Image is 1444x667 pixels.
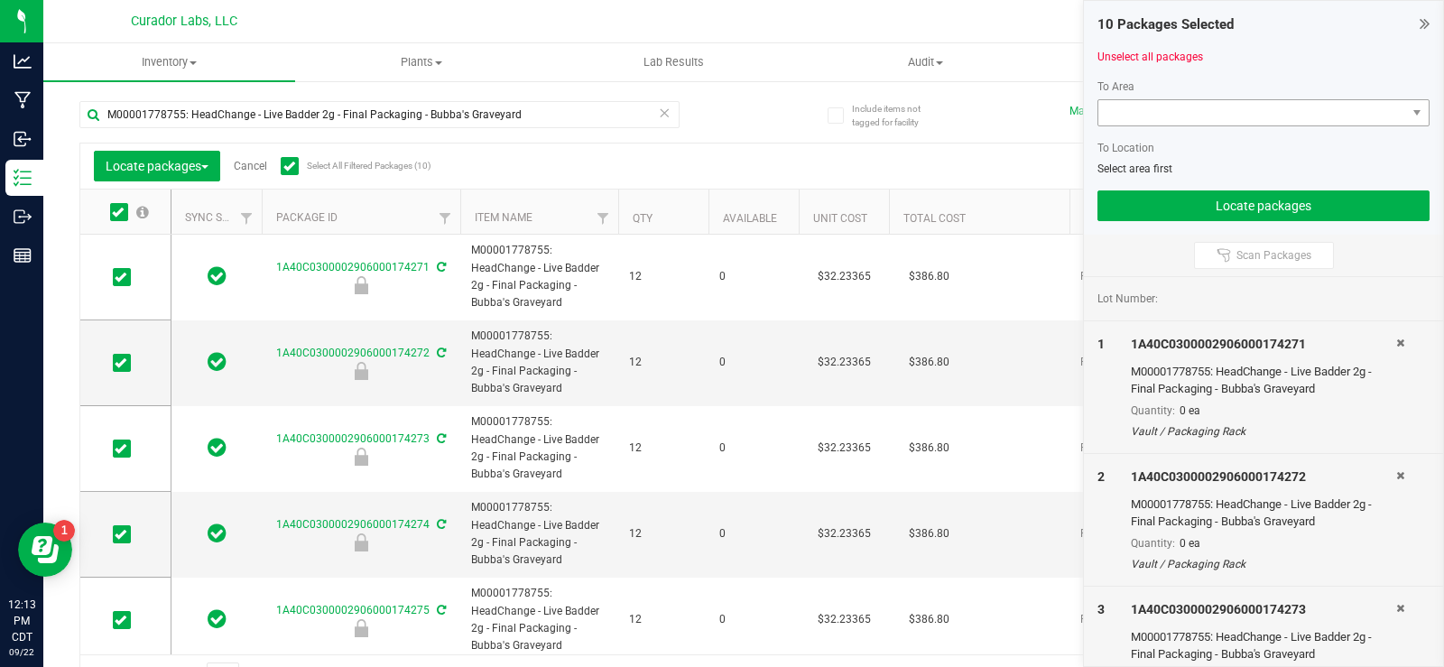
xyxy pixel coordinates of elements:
a: Inventory Counts [1051,43,1303,81]
span: 1 [1097,337,1105,351]
a: Filter [430,203,460,234]
a: 1A40C0300002906000174273 [276,432,430,445]
a: Available [723,212,777,225]
td: $32.23365 [799,578,889,663]
div: 1A40C0300002906000174272 [1131,468,1396,486]
a: 1A40C0300002906000174271 [276,261,430,273]
a: Item Name [475,211,532,224]
div: Vault / Packaging Rack [1131,423,1396,440]
span: Lot Number: [1097,291,1158,307]
inline-svg: Reports [14,246,32,264]
inline-svg: Manufacturing [14,91,32,109]
div: M00001778755: HeadChange - Live Badder 2g - Final Packaging - Bubba's Graveyard [1131,628,1396,663]
span: M00001778755: HeadChange - Live Badder 2g - Final Packaging - Bubba's Graveyard [471,499,607,569]
span: 12 [629,354,698,371]
span: Curador Labs, LLC [131,14,237,29]
inline-svg: Inbound [14,130,32,148]
span: Quantity: [1131,537,1175,550]
p: 12:13 PM CDT [8,597,35,645]
span: Inventory [43,54,295,70]
td: $32.23365 [799,492,889,578]
span: 12 [629,525,698,542]
div: M00001778755: HeadChange - Live Badder 2g - Final Packaging - Bubba's Graveyard [1131,363,1396,398]
span: 0 [719,354,788,371]
iframe: Resource center unread badge [53,520,75,542]
inline-svg: Analytics [14,52,32,70]
span: 0 [719,525,788,542]
span: 3 [1097,602,1105,616]
span: In Sync [208,521,227,546]
span: 0 [719,440,788,457]
span: Select area first [1097,162,1172,175]
a: 1A40C0300002906000174275 [276,604,430,616]
div: Ready for Menu [259,619,463,637]
span: M00001778755: HeadChange - Live Badder 2g - Final Packaging - Bubba's Graveyard [471,413,607,483]
button: Scan Packages [1194,242,1334,269]
td: $32.23365 [799,235,889,320]
span: 2 [1097,469,1105,484]
a: Plants [295,43,547,81]
span: Ready for Menu [1080,354,1194,371]
div: M00001778755: HeadChange - Live Badder 2g - Final Packaging - Bubba's Graveyard [1131,496,1396,531]
span: Ready for Menu [1080,611,1194,628]
div: Ready for Menu [259,533,463,551]
span: To Area [1097,80,1134,93]
a: Sync Status [185,211,255,224]
a: 1A40C0300002906000174274 [276,518,430,531]
span: $386.80 [900,349,958,375]
a: Audit [800,43,1051,81]
a: Filter [232,203,262,234]
button: Locate packages [1097,190,1430,221]
span: Clear [658,101,671,125]
button: Manage package tags [1069,104,1178,119]
span: Ready for Menu [1080,268,1194,285]
span: 12 [629,268,698,285]
span: Select All Filtered Packages (10) [307,161,397,171]
span: Sync from Compliance System [434,261,446,273]
span: 0 ea [1180,404,1200,417]
span: In Sync [208,607,227,632]
span: Ready for Menu [1080,525,1194,542]
span: 0 [719,268,788,285]
p: 09/22 [8,645,35,659]
a: Unit Cost [813,212,867,225]
inline-svg: Outbound [14,208,32,226]
td: $32.23365 [799,406,889,492]
span: Lab Results [619,54,728,70]
div: Vault / Packaging Rack [1131,556,1396,572]
div: Ready for Menu [259,448,463,466]
span: To Location [1097,142,1154,154]
span: In Sync [208,264,227,289]
span: M00001778755: HeadChange - Live Badder 2g - Final Packaging - Bubba's Graveyard [471,585,607,654]
span: 12 [629,611,698,628]
span: Scan Packages [1236,248,1311,263]
a: Inventory [43,43,295,81]
span: M00001778755: HeadChange - Live Badder 2g - Final Packaging - Bubba's Graveyard [471,328,607,397]
a: Cancel [234,160,267,172]
span: Quantity: [1131,404,1175,417]
span: Sync from Compliance System [434,347,446,359]
span: $386.80 [900,521,958,547]
span: M00001778755: HeadChange - Live Badder 2g - Final Packaging - Bubba's Graveyard [471,242,607,311]
span: $386.80 [900,264,958,290]
a: Unselect all packages [1097,51,1203,63]
div: Ready for Menu [259,276,463,294]
span: $386.80 [900,435,958,461]
div: 1A40C0300002906000174271 [1131,335,1396,354]
span: Sync from Compliance System [434,604,446,616]
span: Sync from Compliance System [434,432,446,445]
a: 1A40C0300002906000174272 [276,347,430,359]
span: In Sync [208,435,227,460]
span: Sync from Compliance System [434,518,446,531]
input: Search Package ID, Item Name, SKU, Lot or Part Number... [79,101,680,128]
a: Package ID [276,211,338,224]
td: $32.23365 [799,320,889,406]
a: Lab Results [548,43,800,81]
inline-svg: Inventory [14,169,32,187]
span: $386.80 [900,607,958,633]
button: Locate packages [94,151,220,181]
span: Include items not tagged for facility [852,102,942,129]
span: Audit [801,54,1051,70]
span: 12 [629,440,698,457]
